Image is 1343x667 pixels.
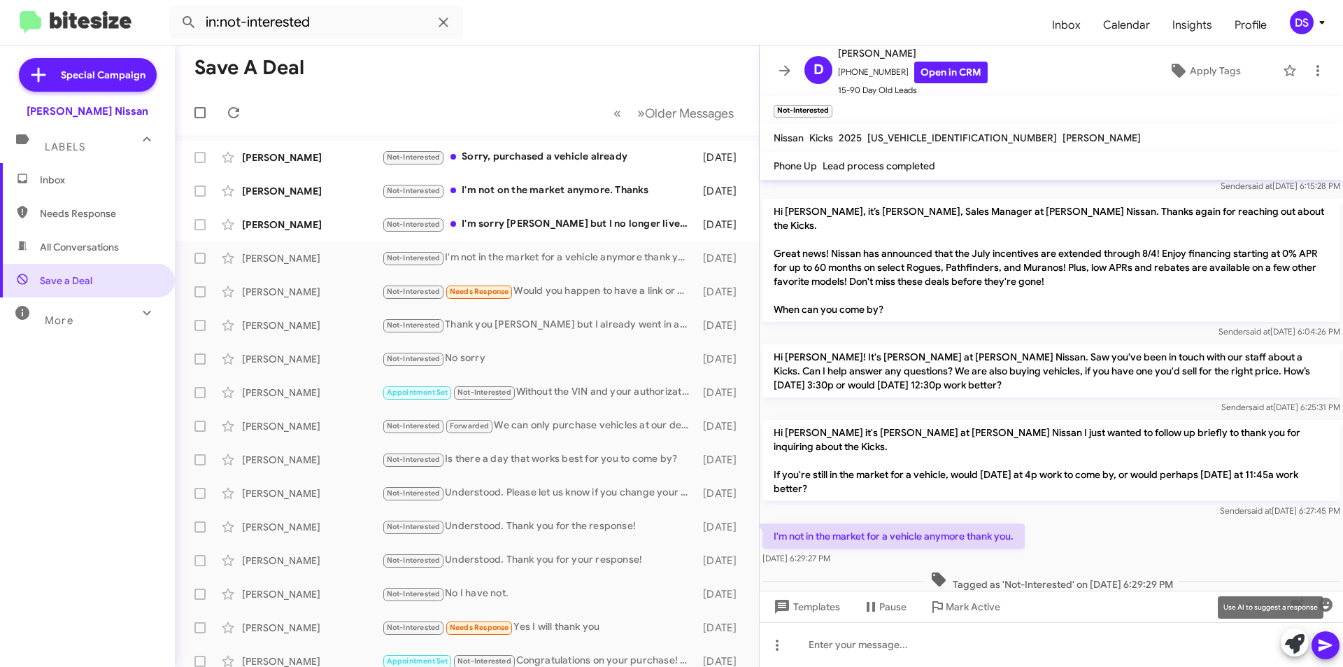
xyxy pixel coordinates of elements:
[696,486,748,500] div: [DATE]
[1290,10,1314,34] div: DS
[242,318,382,332] div: [PERSON_NAME]
[760,594,851,619] button: Templates
[774,132,804,144] span: Nissan
[696,419,748,433] div: [DATE]
[382,485,696,501] div: Understood. Please let us know if you change your mind or if there's anything we can help you wit...
[774,160,817,172] span: Phone Up
[450,287,509,296] span: Needs Response
[1063,132,1141,144] span: [PERSON_NAME]
[242,285,382,299] div: [PERSON_NAME]
[382,149,696,165] div: Sorry, purchased a vehicle already
[387,489,441,498] span: Not-Interested
[925,571,1179,591] span: Tagged as 'Not-Interested' on [DATE] 6:29:29 PM
[696,554,748,568] div: [DATE]
[382,384,696,400] div: Without the VIN and your authorization to obtain a payoff quote, there's no way for us to know. D...
[242,251,382,265] div: [PERSON_NAME]
[45,141,85,153] span: Labels
[387,153,441,162] span: Not-Interested
[613,104,621,122] span: «
[1246,326,1270,337] span: said at
[696,520,748,534] div: [DATE]
[40,240,119,254] span: All Conversations
[382,250,696,266] div: I'm not in the market for a vehicle anymore thank you.
[629,99,742,127] button: Next
[696,621,748,635] div: [DATE]
[242,184,382,198] div: [PERSON_NAME]
[1190,58,1241,83] span: Apply Tags
[823,160,935,172] span: Lead process completed
[457,657,511,666] span: Not-Interested
[387,421,441,430] span: Not-Interested
[387,354,441,363] span: Not-Interested
[242,150,382,164] div: [PERSON_NAME]
[762,420,1340,501] p: Hi [PERSON_NAME] it's [PERSON_NAME] at [PERSON_NAME] Nissan I just wanted to follow up briefly to...
[1041,5,1092,45] a: Inbox
[382,586,696,602] div: No I have not.
[382,351,696,367] div: No sorry
[774,105,832,118] small: Not-Interested
[40,173,159,187] span: Inbox
[242,453,382,467] div: [PERSON_NAME]
[1223,5,1278,45] a: Profile
[696,352,748,366] div: [DATE]
[762,344,1340,398] p: Hi [PERSON_NAME]! It's [PERSON_NAME] at [PERSON_NAME] Nissan. Saw you've been in touch with our s...
[1161,5,1223,45] a: Insights
[918,594,1011,619] button: Mark Active
[1247,505,1272,516] span: said at
[242,621,382,635] div: [PERSON_NAME]
[382,418,696,434] div: We can only purchase vehicles at our dealership location. If you're back in the area, feel free t...
[382,451,696,468] div: Is there a day that works best for you to come by?
[387,220,441,229] span: Not-Interested
[382,519,696,535] div: Understood. Thank you for the response!
[40,206,159,220] span: Needs Response
[382,283,696,300] div: Would you happen to have a link or pictures of your inventory? Thanks
[879,594,907,619] span: Pause
[605,99,630,127] button: Previous
[696,150,748,164] div: [DATE]
[19,58,157,92] a: Special Campaign
[387,186,441,195] span: Not-Interested
[382,183,696,199] div: I'm not on the market anymore. Thanks
[839,132,862,144] span: 2025
[1249,402,1273,412] span: said at
[387,455,441,464] span: Not-Interested
[387,556,441,565] span: Not-Interested
[387,657,448,666] span: Appointment Set
[1092,5,1161,45] a: Calendar
[45,314,73,327] span: More
[387,522,441,531] span: Not-Interested
[645,106,734,121] span: Older Messages
[696,285,748,299] div: [DATE]
[446,420,492,433] span: Forwarded
[696,453,748,467] div: [DATE]
[696,318,748,332] div: [DATE]
[762,199,1340,322] p: Hi [PERSON_NAME], it’s [PERSON_NAME], Sales Manager at [PERSON_NAME] Nissan. Thanks again for rea...
[242,352,382,366] div: [PERSON_NAME]
[387,589,441,598] span: Not-Interested
[696,386,748,400] div: [DATE]
[809,132,833,144] span: Kicks
[382,619,696,636] div: Yes I will thank you
[838,62,988,83] span: [PHONE_NUMBER]
[851,594,918,619] button: Pause
[169,6,463,39] input: Search
[242,419,382,433] div: [PERSON_NAME]
[382,317,696,333] div: Thank you [PERSON_NAME] but I already went in and spoke with [PERSON_NAME]
[1221,402,1340,412] span: Sender [DATE] 6:25:31 PM
[450,623,509,632] span: Needs Response
[382,216,696,232] div: I'm sorry [PERSON_NAME] but I no longer live in [US_STATE]
[696,184,748,198] div: [DATE]
[838,83,988,97] span: 15-90 Day Old Leads
[1220,505,1340,516] span: Sender [DATE] 6:27:45 PM
[696,218,748,232] div: [DATE]
[242,218,382,232] div: [PERSON_NAME]
[867,132,1057,144] span: [US_VEHICLE_IDENTIFICATION_NUMBER]
[194,57,304,79] h1: Save a Deal
[1248,181,1272,191] span: said at
[242,520,382,534] div: [PERSON_NAME]
[1221,181,1340,191] span: Sender [DATE] 6:15:28 PM
[387,623,441,632] span: Not-Interested
[838,45,988,62] span: [PERSON_NAME]
[946,594,1000,619] span: Mark Active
